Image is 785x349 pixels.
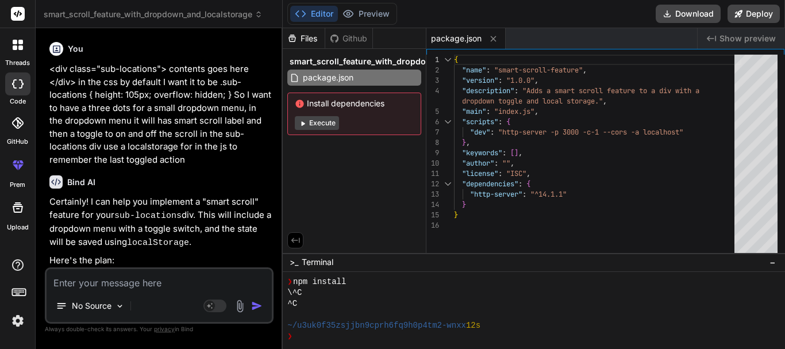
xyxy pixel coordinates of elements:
div: 8 [426,137,439,148]
button: − [767,253,778,271]
button: Editor [290,6,338,22]
span: : [502,148,506,158]
span: package.json [431,33,482,44]
span: "dev" [470,128,490,137]
span: [ [510,148,514,158]
div: Click to collapse the range. [440,117,455,127]
div: 3 [426,75,439,86]
span: smart_scroll_feature_with_dropdown_and_localstorage [44,9,263,20]
label: Upload [7,223,29,232]
button: Download [656,5,721,23]
span: : [494,159,498,168]
span: "ISC" [506,169,526,178]
span: } [462,138,466,147]
span: "Adds a smart scroll feature to a div with a [522,86,699,95]
span: "name" [462,66,486,75]
img: icon [251,300,263,312]
div: 6 [426,117,439,127]
div: Click to collapse the range. [440,179,455,189]
span: ~/u3uk0f35zsjjbn9cprh6fq9h0p4tm2-wnxx [287,320,466,331]
span: ❯ [287,277,293,287]
span: } [462,200,466,209]
span: privacy [154,325,175,332]
span: "http-server -p 3000 -c-1 --cors -a localhost" [498,128,683,137]
div: 12 [426,179,439,189]
div: 5 [426,106,439,117]
span: } [454,210,458,220]
div: 7 [426,127,439,137]
code: sub-locations [114,211,182,221]
span: : [522,190,526,199]
div: 16 [426,220,439,231]
span: smart_scroll_feature_with_dropdown_and_localstorage [290,56,510,67]
div: 15 [426,210,439,220]
img: settings [8,311,28,331]
span: , [526,169,530,178]
span: : [490,128,494,137]
div: Click to collapse the range. [440,55,455,65]
span: − [769,256,776,268]
div: 13 [426,189,439,200]
p: No Source [72,300,111,312]
span: : [518,179,522,189]
label: prem [10,180,25,190]
span: , [603,97,607,106]
button: Deploy [728,5,780,23]
span: "license" [462,169,498,178]
span: "^14.1.1" [530,190,567,199]
code: localStorage [127,238,189,248]
div: Github [325,33,372,44]
div: 2 [426,65,439,75]
div: 14 [426,200,439,210]
span: , [583,66,587,75]
span: ❯ [287,331,293,342]
img: Pick Models [115,301,125,311]
span: "version" [462,76,498,85]
button: Preview [338,6,394,22]
span: { [454,55,458,64]
p: <div class="sub-locations"> contents goes here </div> in the css by default I want it to be .sub-... [49,63,271,166]
span: "main" [462,107,486,116]
span: , [510,159,514,168]
span: : [498,169,502,178]
span: { [526,179,530,189]
img: attachment [233,300,247,313]
label: code [10,97,26,106]
span: "1.0.0" [506,76,534,85]
div: 9 [426,148,439,158]
span: : [486,107,490,116]
span: "scripts" [462,117,498,126]
span: { [506,117,510,126]
div: 10 [426,158,439,168]
span: Show preview [719,33,776,44]
span: ] [514,148,518,158]
label: threads [5,58,30,68]
p: Certainly! I can help you implement a "smart scroll" feature for your div. This will include a dr... [49,195,271,250]
span: "index.js" [494,107,534,116]
span: : [498,117,502,126]
span: ^C [287,298,297,309]
span: : [514,86,518,95]
div: 11 [426,168,439,179]
span: "description" [462,86,514,95]
span: , [518,148,522,158]
span: : [486,66,490,75]
span: "keywords" [462,148,502,158]
div: 1 [426,55,439,65]
button: Execute [295,116,339,130]
span: "smart-scroll-feature" [494,66,583,75]
span: dropdown toggle and local storage." [462,97,603,106]
span: >_ [290,256,298,268]
span: \^C [287,287,302,298]
h6: You [68,43,83,55]
span: , [466,138,470,147]
span: "http-server" [470,190,522,199]
span: 12s [466,320,480,331]
span: npm install [293,277,346,287]
label: GitHub [7,137,28,147]
span: Terminal [302,256,333,268]
span: "author" [462,159,494,168]
span: package.json [302,71,355,85]
span: : [498,76,502,85]
span: Install dependencies [295,98,414,109]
